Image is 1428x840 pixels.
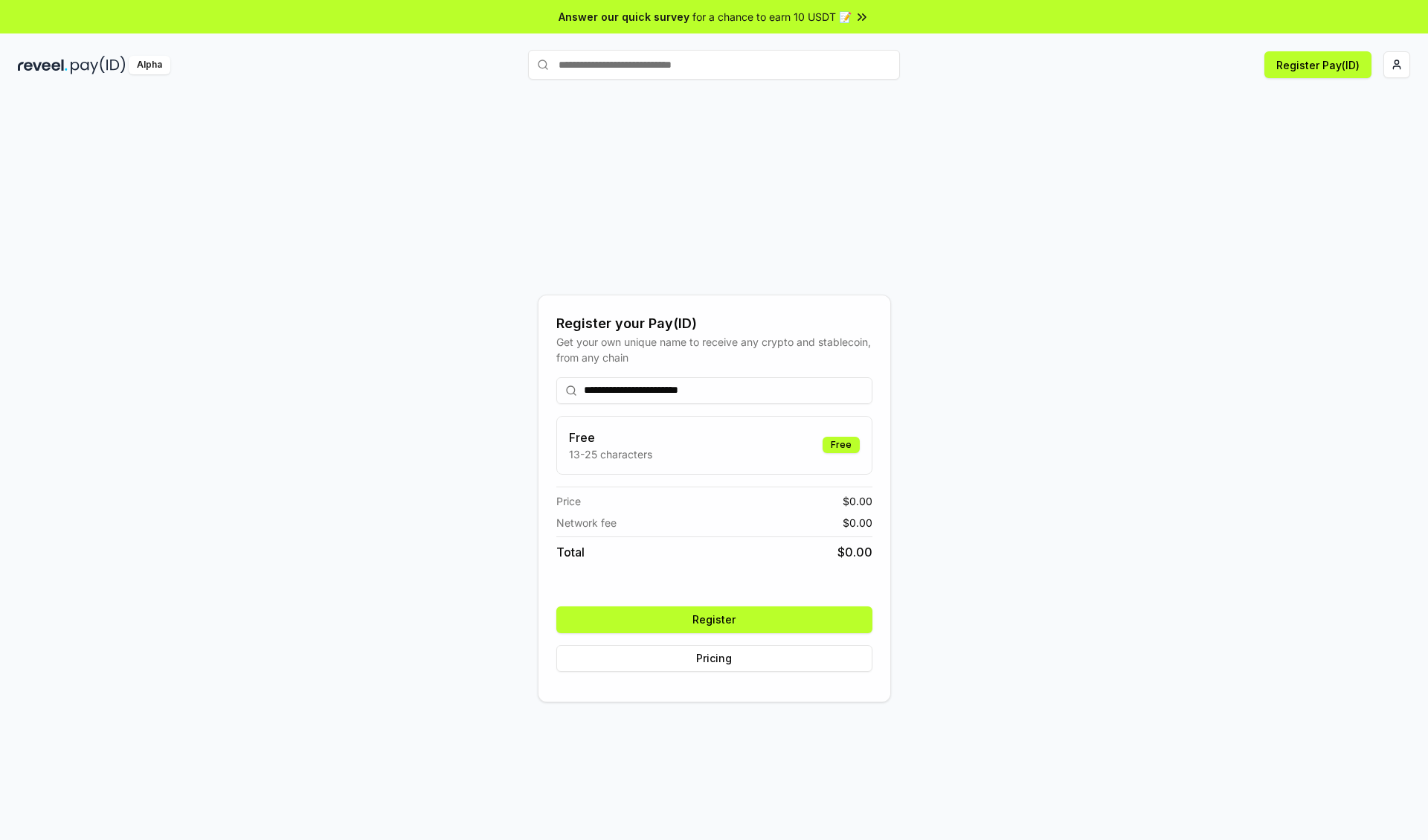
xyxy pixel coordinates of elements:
[129,56,170,74] div: Alpha
[1264,51,1371,78] button: Register Pay(ID)
[559,9,689,25] span: Answer our quick survey
[556,645,872,672] button: Pricing
[843,493,872,509] span: $ 0.00
[18,56,68,74] img: reveel_dark
[837,543,872,561] span: $ 0.00
[569,429,652,446] h3: Free
[823,437,860,453] div: Free
[843,515,872,530] span: $ 0.00
[569,446,652,462] p: 13-25 characters
[556,313,872,334] div: Register your Pay(ID)
[71,56,126,74] img: pay_id
[556,515,617,530] span: Network fee
[556,334,872,365] div: Get your own unique name to receive any crypto and stablecoin, from any chain
[556,493,581,509] span: Price
[556,606,872,633] button: Register
[556,543,585,561] span: Total
[692,9,852,25] span: for a chance to earn 10 USDT 📝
